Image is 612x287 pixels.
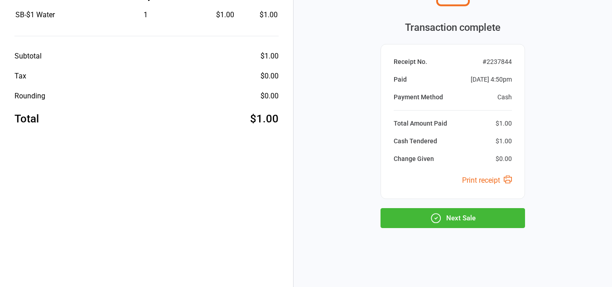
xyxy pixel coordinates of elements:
div: $1.00 [250,111,279,127]
div: $1.00 [191,10,234,20]
button: Next Sale [381,208,525,228]
div: Payment Method [394,92,443,102]
div: [DATE] 4:50pm [471,75,512,84]
span: SB-$1 Water [15,10,55,19]
div: Total Amount Paid [394,119,447,128]
div: Cash [497,92,512,102]
div: Rounding [14,91,45,102]
div: 1 [101,10,190,20]
div: Paid [394,75,407,84]
div: $1.00 [260,51,279,62]
div: Subtotal [14,51,42,62]
div: Cash Tendered [394,136,437,146]
div: Transaction complete [381,20,525,35]
div: $0.00 [260,71,279,82]
div: Receipt No. [394,57,427,67]
div: $0.00 [260,91,279,102]
a: Print receipt [462,176,512,185]
div: $0.00 [496,154,512,164]
div: Total [14,111,39,127]
div: Tax [14,71,26,82]
div: # 2237844 [482,57,512,67]
div: Change Given [394,154,434,164]
td: $1.00 [238,10,278,20]
div: $1.00 [496,119,512,128]
div: $1.00 [496,136,512,146]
